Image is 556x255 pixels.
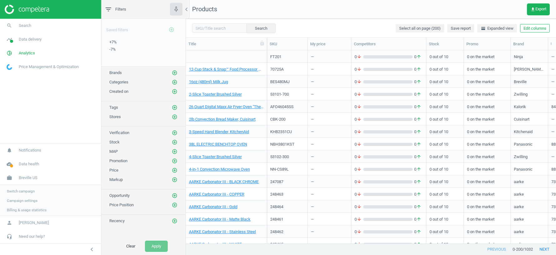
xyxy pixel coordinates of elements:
div: 0 out of 10 [429,113,460,124]
div: 0 out of 10 [429,226,460,237]
i: arrow_upward [416,179,421,185]
span: 0 [413,104,423,110]
div: 248465 [270,242,304,247]
span: 0 [355,217,363,222]
i: add_circle_outline [172,79,177,85]
i: add_circle_outline [172,167,177,173]
div: — [311,242,314,249]
button: Clear [120,241,142,252]
span: Save report [451,26,471,31]
i: horizontal_split [481,26,486,31]
span: Stock [109,140,120,144]
div: — [311,129,314,137]
span: 0 [413,179,423,185]
i: person [3,217,15,229]
div: SKU [270,41,305,47]
div: 0 on the market [467,76,507,87]
a: 16oz (480ml) Milk Jug [189,79,228,85]
i: chevron_left [183,6,190,13]
i: arrow_downward [357,129,362,135]
span: Search [19,23,31,28]
i: add_circle_outline [172,218,177,224]
div: 0 on the market [467,126,507,137]
div: 0 on the market [467,163,507,174]
div: AFO46045SS [270,104,304,110]
div: — [311,229,314,237]
a: 3-Speed Hand Blender, KitchenAid [189,129,249,135]
i: arrow_upward [416,129,421,135]
div: 0 on the market [467,88,507,99]
button: add_circle_outline [171,218,178,224]
div: aarke [514,229,524,237]
button: add_circle_outline [171,104,178,111]
i: add_circle_outline [172,114,177,120]
i: pie_chart_outlined [3,47,15,59]
i: arrow_upward [416,242,421,247]
span: Filters [115,7,126,12]
i: arrow_upward [416,54,421,60]
i: add_circle_outline [172,70,177,76]
i: arrow_upward [416,192,421,197]
div: 0 on the market [467,138,507,149]
div: FT201 [270,54,304,60]
i: arrow_downward [357,217,362,222]
button: add_circle_outline [171,177,178,183]
span: 0 [413,167,423,172]
div: 0 on the market [467,226,507,237]
div: 0 out of 10 [429,63,460,74]
div: 0 out of 10 [429,126,460,137]
div: Zwilling [514,154,528,162]
button: add_circle_outline [171,139,178,145]
img: wGWNvw8QSZomAAAAABJRU5ErkJggg== [7,64,12,70]
i: arrow_upward [416,154,421,160]
span: 0 [355,117,363,122]
i: arrow_downward [357,117,362,122]
div: [PERSON_NAME][GEOGRAPHIC_DATA] [514,67,545,74]
i: arrow_downward [357,154,362,160]
span: 0 [355,192,363,197]
i: arrow_upward [416,79,421,85]
span: Data delivery [19,37,42,42]
button: add_circle_outline [171,130,178,136]
span: 0 [355,154,363,160]
i: arrow_downward [357,192,362,197]
i: add_circle_outline [172,177,177,182]
i: arrow_downward [357,54,362,60]
i: cloud_done [3,158,15,170]
button: add_circle_outline [165,23,178,36]
i: add_circle_outline [169,27,174,32]
div: Panasonic [514,167,533,174]
span: 0 [355,179,363,185]
div: Kalorik [514,104,526,112]
div: — [311,154,314,162]
button: chevron_left [84,245,100,253]
span: 0 [355,229,363,235]
span: 0 [413,54,423,60]
button: next [533,244,556,255]
i: arrow_downward [357,92,362,97]
span: 0 [355,104,363,110]
div: NBH3801KST [270,142,304,147]
span: 0 [355,54,363,60]
div: — [311,179,314,187]
span: +7% [109,40,117,44]
button: add_circle_outline [171,148,178,155]
i: arrow_downward [357,242,362,247]
span: 0 - 200 [513,247,523,252]
span: Switch campaign [7,189,35,194]
a: 12-Cup Stack & Snap™ Food Processor with Big Mouth, [PERSON_NAME][GEOGRAPHIC_DATA] [189,67,264,72]
i: arrow_downward [357,67,362,72]
i: add_circle_outline [172,89,177,94]
div: Zwilling [514,92,528,99]
span: Opportunity [109,193,130,198]
button: get_appExport [527,3,550,15]
button: Save report [447,24,474,33]
button: Select all on page (200) [396,24,444,33]
div: 0 out of 10 [429,213,460,224]
i: search [3,20,15,32]
span: 0 [413,229,423,235]
span: Price Position [109,202,134,207]
i: add_circle_outline [172,139,177,145]
div: 0 on the market [467,188,507,199]
div: 53102-300 [270,154,304,160]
